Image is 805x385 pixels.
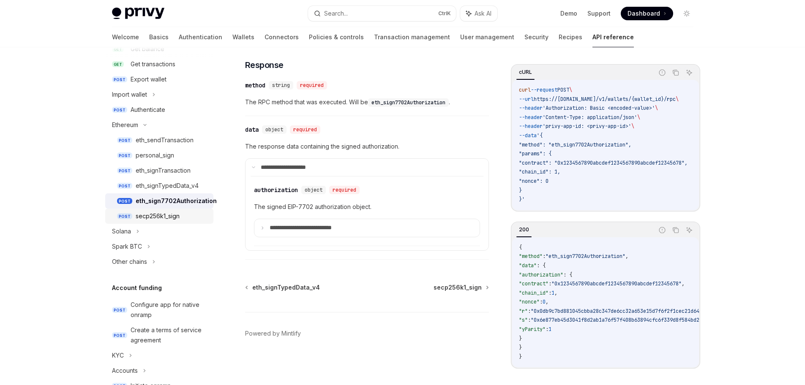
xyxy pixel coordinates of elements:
a: Policies & controls [309,27,364,47]
a: Connectors [265,27,299,47]
div: Export wallet [131,74,166,84]
span: The response data containing the signed authorization. [245,141,489,152]
span: 'Authorization: Basic <encoded-value>' [543,105,655,111]
button: Report incorrect code [657,224,668,235]
span: "authorization" [519,271,563,278]
span: POST [117,183,132,189]
div: Authenticate [131,105,165,115]
span: : [540,298,543,305]
span: , [682,280,685,287]
span: POST [112,332,127,339]
div: method [245,81,265,89]
span: The RPC method that was executed. Will be . [245,97,489,107]
span: POST [117,168,132,174]
span: 1 [548,326,551,333]
span: }' [519,196,525,203]
button: Toggle dark mode [680,7,693,20]
div: eth_sign7702Authorization [136,196,217,206]
span: --header [519,123,543,130]
div: Get transactions [131,59,175,69]
span: Ctrl K [438,10,451,17]
a: POSTpersonal_sign [105,148,213,163]
div: Solana [112,226,131,236]
a: Authentication [179,27,222,47]
span: , [625,253,628,260]
code: eth_sign7702Authorization [368,98,449,107]
span: POST [112,76,127,83]
div: secp256k1_sign [136,211,180,221]
a: Security [524,27,548,47]
span: { [519,244,522,250]
a: Demo [560,9,577,18]
span: \ [631,123,634,130]
a: secp256k1_sign [434,283,488,292]
a: eth_signTypedData_v4 [246,283,320,292]
div: authorization [254,186,298,194]
span: : { [563,271,572,278]
span: , [554,289,557,296]
a: POSTConfigure app for native onramp [105,297,213,323]
span: --header [519,105,543,111]
span: : [548,280,551,287]
div: required [297,81,327,89]
a: POSTExport wallet [105,72,213,87]
span: --header [519,114,543,120]
div: data [245,125,259,134]
button: Copy the contents from the code block [670,67,681,78]
span: "method": "eth_sign7702Authorization", [519,141,631,148]
span: : { [537,262,546,268]
div: eth_signTypedData_v4 [136,181,199,191]
div: Configure app for native onramp [131,300,208,320]
span: eth_signTypedData_v4 [252,283,320,292]
span: } [519,344,522,351]
a: POSTCreate a terms of service agreement [105,323,213,348]
span: object [305,187,322,193]
span: \ [676,95,679,102]
a: POSTeth_sign7702Authorization [105,193,213,209]
a: Dashboard [621,7,673,20]
span: "yParity" [519,326,546,333]
span: POST [557,87,569,93]
span: https://[DOMAIN_NAME]/v1/wallets/{wallet_id}/rpc [534,95,676,102]
span: "contract": "0x1234567890abcdef1234567890abcdef12345678", [519,159,688,166]
span: : [546,326,548,333]
div: cURL [516,67,535,77]
span: GET [112,61,124,68]
span: "eth_sign7702Authorization" [546,253,625,260]
div: Accounts [112,366,138,376]
span: : [548,289,551,296]
span: Response [245,59,284,71]
span: "0x0db9c7bd881045cbba28c347de6cc32a653e15d7f6f2f1cec21d645f402a6419" [531,307,732,314]
span: 'privy-app-id: <privy-app-id>' [543,123,631,130]
span: : [528,317,531,323]
span: curl [519,87,531,93]
span: : [543,253,546,260]
span: \ [655,105,658,111]
div: 200 [516,224,532,234]
span: string [272,82,290,89]
span: 0 [543,298,546,305]
a: POSTAuthenticate [105,102,213,117]
div: Spark BTC [112,241,142,252]
h5: Account funding [112,283,162,293]
button: Ask AI [460,6,497,21]
span: The signed EIP-7702 authorization object. [254,202,480,212]
span: POST [117,213,132,220]
span: : [528,307,531,314]
span: "chain_id": 1, [519,168,560,175]
span: POST [117,137,132,144]
span: "contract" [519,280,548,287]
a: Welcome [112,27,139,47]
span: "chain_id" [519,289,548,296]
button: Report incorrect code [657,67,668,78]
span: --data [519,132,537,138]
span: "r" [519,307,528,314]
span: "0x6e877eb45d3041f8d2ab1a76f57f408b63894cfc6f339d8f584bd26efceae308" [531,317,732,323]
a: User management [460,27,514,47]
span: POST [117,198,132,204]
a: POSTeth_sendTransaction [105,133,213,148]
div: eth_sendTransaction [136,135,194,145]
span: POST [112,107,127,113]
span: } [519,335,522,342]
div: Ethereum [112,120,138,130]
